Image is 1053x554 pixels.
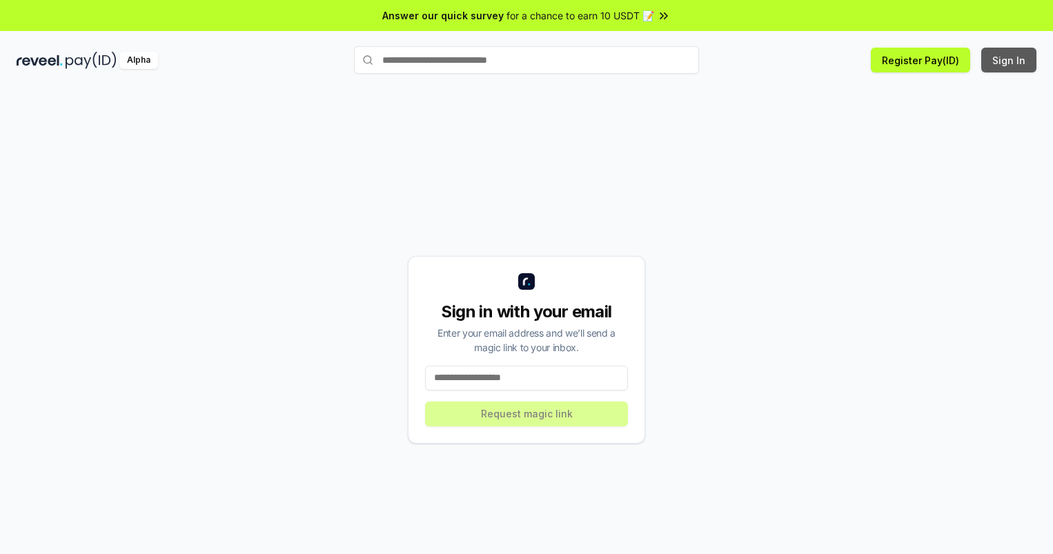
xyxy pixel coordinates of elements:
[506,8,654,23] span: for a chance to earn 10 USDT 📝
[425,326,628,355] div: Enter your email address and we’ll send a magic link to your inbox.
[518,273,535,290] img: logo_small
[425,301,628,323] div: Sign in with your email
[17,52,63,69] img: reveel_dark
[871,48,970,72] button: Register Pay(ID)
[119,52,158,69] div: Alpha
[382,8,504,23] span: Answer our quick survey
[981,48,1036,72] button: Sign In
[66,52,117,69] img: pay_id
